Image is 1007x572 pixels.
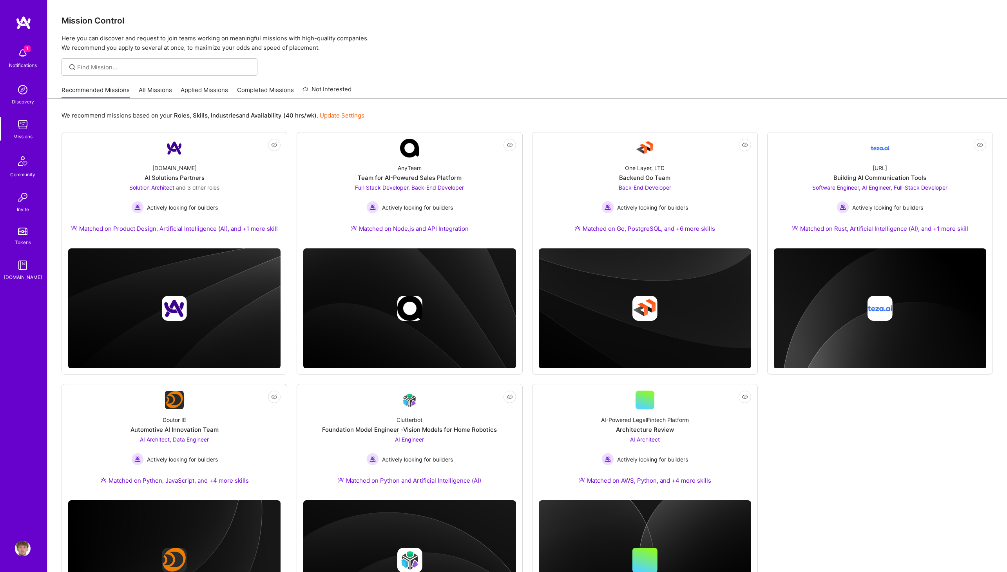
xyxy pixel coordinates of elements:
[792,225,798,231] img: Ateam Purple Icon
[271,394,277,400] i: icon EyeClosed
[617,203,688,212] span: Actively looking for builders
[742,394,748,400] i: icon EyeClosed
[13,152,32,170] img: Community
[68,248,281,369] img: cover
[366,453,379,465] img: Actively looking for builders
[152,164,197,172] div: [DOMAIN_NAME]
[320,112,364,119] a: Update Settings
[871,139,889,157] img: Company Logo
[13,541,33,556] a: User Avatar
[15,257,31,273] img: guide book
[303,248,516,369] img: cover
[100,477,107,483] img: Ateam Purple Icon
[539,248,751,369] img: cover
[302,85,351,99] a: Not Interested
[68,139,281,242] a: Company Logo[DOMAIN_NAME]AI Solutions PartnersSolution Architect and 3 other rolesActively lookin...
[62,16,993,25] h3: Mission Control
[833,174,926,182] div: Building AI Communication Tools
[13,132,33,141] div: Missions
[174,112,190,119] b: Roles
[15,541,31,556] img: User Avatar
[4,273,42,281] div: [DOMAIN_NAME]
[68,63,77,72] i: icon SearchGrey
[351,224,469,233] div: Matched on Node.js and API Integration
[539,139,751,242] a: Company LogoOne Layer, LTDBackend Go TeamBack-End Developer Actively looking for buildersActively...
[211,112,239,119] b: Industries
[62,111,364,119] p: We recommend missions based on your , , and .
[601,416,689,424] div: AI-Powered LegalFintech Platform
[619,184,671,191] span: Back-End Developer
[15,238,31,246] div: Tokens
[165,139,184,157] img: Company Logo
[742,142,748,148] i: icon EyeClosed
[812,184,947,191] span: Software Engineer, AI Engineer, Full-Stack Developer
[358,174,462,182] div: Team for AI-Powered Sales Platform
[338,476,481,485] div: Matched on Python and Artificial Intelligence (AI)
[579,476,711,485] div: Matched on AWS, Python, and +4 more skills
[355,184,464,191] span: Full-Stack Developer, Back-End Developer
[100,476,249,485] div: Matched on Python, JavaScript, and +4 more skills
[636,139,654,157] img: Company Logo
[131,201,144,214] img: Actively looking for builders
[130,425,219,434] div: Automotive AI Innovation Team
[619,174,670,182] div: Backend Go Team
[338,477,344,483] img: Ateam Purple Icon
[62,34,993,52] p: Here you can discover and request to join teams working on meaningful missions with high-quality ...
[181,86,228,99] a: Applied Missions
[601,453,614,465] img: Actively looking for builders
[395,436,424,443] span: AI Engineer
[625,164,665,172] div: One Layer, LTD
[977,142,983,148] i: icon EyeClosed
[397,416,422,424] div: Clutterbot
[15,117,31,132] img: teamwork
[382,203,453,212] span: Actively looking for builders
[165,391,184,409] img: Company Logo
[774,139,986,242] a: Company Logo[URL]Building AI Communication ToolsSoftware Engineer, AI Engineer, Full-Stack Develo...
[193,112,208,119] b: Skills
[15,190,31,205] img: Invite
[322,425,497,434] div: Foundation Model Engineer -Vision Models for Home Robotics
[77,63,252,71] input: Find Mission...
[366,201,379,214] img: Actively looking for builders
[131,453,144,465] img: Actively looking for builders
[12,98,34,106] div: Discovery
[140,436,209,443] span: AI Architect, Data Engineer
[139,86,172,99] a: All Missions
[400,139,419,157] img: Company Logo
[71,224,278,233] div: Matched on Product Design, Artificial Intelligence (AI), and +1 more skill
[774,248,986,369] img: cover
[129,184,174,191] span: Solution Architect
[574,224,715,233] div: Matched on Go, PostgreSQL, and +6 more skills
[163,416,186,424] div: Doutor IE
[176,184,219,191] span: and 3 other roles
[617,455,688,463] span: Actively looking for builders
[507,394,513,400] i: icon EyeClosed
[62,86,130,99] a: Recommended Missions
[271,142,277,148] i: icon EyeClosed
[237,86,294,99] a: Completed Missions
[616,425,674,434] div: Architecture Review
[15,82,31,98] img: discovery
[630,436,660,443] span: AI Architect
[382,455,453,463] span: Actively looking for builders
[303,139,516,242] a: Company LogoAnyTeamTeam for AI-Powered Sales PlatformFull-Stack Developer, Back-End Developer Act...
[852,203,923,212] span: Actively looking for builders
[147,203,218,212] span: Actively looking for builders
[10,170,35,179] div: Community
[873,164,887,172] div: [URL]
[251,112,317,119] b: Availability (40 hrs/wk)
[868,296,893,321] img: Company logo
[632,296,657,321] img: Company logo
[398,164,422,172] div: AnyTeam
[601,201,614,214] img: Actively looking for builders
[351,225,357,231] img: Ateam Purple Icon
[579,477,585,483] img: Ateam Purple Icon
[507,142,513,148] i: icon EyeClosed
[397,296,422,321] img: Company logo
[837,201,849,214] img: Actively looking for builders
[145,174,205,182] div: AI Solutions Partners
[162,296,187,321] img: Company logo
[574,225,581,231] img: Ateam Purple Icon
[71,225,77,231] img: Ateam Purple Icon
[68,391,281,494] a: Company LogoDoutor IEAutomotive AI Innovation TeamAI Architect, Data Engineer Actively looking fo...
